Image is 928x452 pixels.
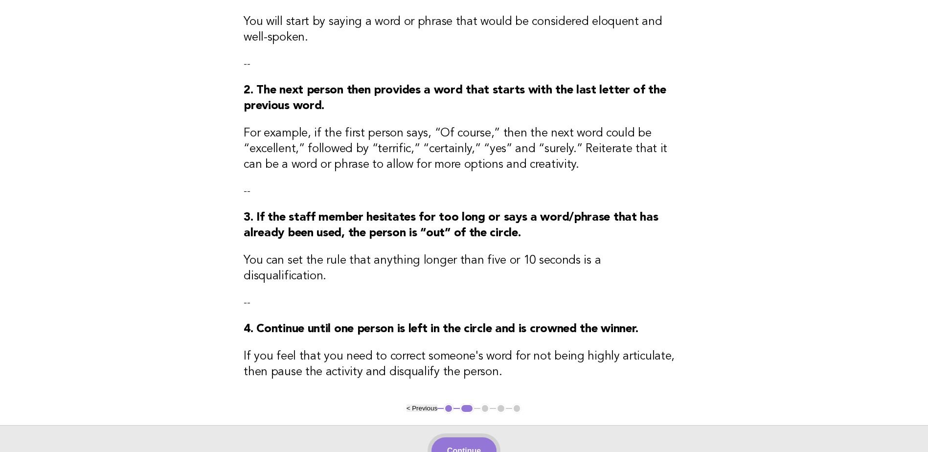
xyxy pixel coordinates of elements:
h3: You will start by saying a word or phrase that would be considered eloquent and well-spoken. [244,14,684,45]
h3: You can set the rule that anything longer than five or 10 seconds is a disqualification. [244,253,684,284]
strong: 2. The next person then provides a word that starts with the last letter of the previous word. [244,85,666,112]
strong: 4. Continue until one person is left in the circle and is crowned the winner. [244,323,638,335]
h3: For example, if the first person says, “Of course,” then the next word could be “excellent,” foll... [244,126,684,173]
strong: 3. If the staff member hesitates for too long or says a word/phrase that has already been used, t... [244,212,658,239]
p: -- [244,57,684,71]
p: -- [244,184,684,198]
h3: If you feel that you need to correct someone's word for not being highly articulate, then pause t... [244,349,684,380]
button: 1 [444,404,453,413]
button: < Previous [407,405,437,412]
button: 2 [460,404,474,413]
p: -- [244,296,684,310]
